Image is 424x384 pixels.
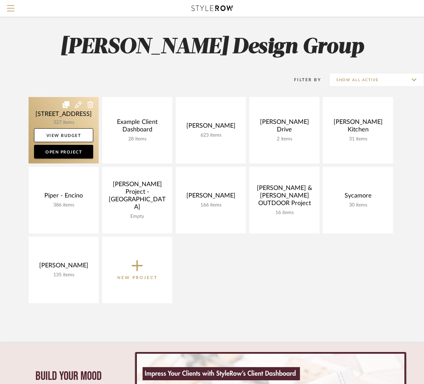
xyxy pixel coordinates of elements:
div: Empty [108,214,167,220]
div: [PERSON_NAME] Kitchen [328,118,388,136]
div: Piper - Encino [34,192,93,202]
a: View Budget [34,128,93,142]
a: Open Project [34,145,93,159]
div: 135 items [34,272,93,278]
div: 16 items [255,210,314,216]
div: [PERSON_NAME] Drive [255,118,314,136]
div: [PERSON_NAME] [181,192,240,202]
div: 386 items [34,202,93,208]
div: 623 items [181,132,240,138]
div: 31 items [328,136,388,142]
div: [PERSON_NAME] [181,122,240,132]
div: [PERSON_NAME] & [PERSON_NAME] OUTDOOR Project [255,184,314,210]
div: 28 items [108,136,167,142]
div: Example Client Dashboard [108,118,167,136]
div: 2 items [255,136,314,142]
p: New Project [117,274,157,281]
div: [PERSON_NAME] Project - [GEOGRAPHIC_DATA] [108,181,167,214]
div: 30 items [328,202,388,208]
div: Sycamore [328,192,388,202]
div: Filter By [285,76,321,83]
div: 166 items [181,202,240,208]
div: [PERSON_NAME] [34,262,93,272]
button: New Project [102,237,172,303]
